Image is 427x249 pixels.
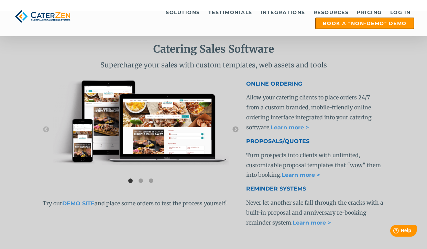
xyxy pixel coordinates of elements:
iframe: Help widget launcher [366,222,419,241]
button: 1 [127,177,134,184]
button: ← [43,126,50,133]
span: Try our and place some orders to test the process yourself! [43,200,227,207]
p: Turn prospects into clients with unlimited, customizable proposal templates that "wow" them into ... [246,150,384,180]
span: ONLINE ORDERING [246,80,302,87]
span: Supercharge your sales with custom templates, web assets and tools [100,61,327,69]
button: 2 [138,177,144,184]
a: Integrations [257,7,309,18]
p: Allow your catering clients to place orders 24/7 from a custom branded, mobile-friendly online or... [246,93,384,132]
div: Navigation Menu [81,7,414,29]
a: Testimonials [205,7,256,18]
a: Resources [310,7,352,18]
button: 3 [148,177,155,184]
img: caterzen [13,7,73,25]
a: Pricing [353,7,385,18]
a: Learn more > [271,124,309,131]
a: Log in [387,7,414,18]
span: PROPOSALS/QUOTES [246,138,309,144]
span: REMINDER SYSTEMS [246,185,306,192]
a: Solutions [162,7,204,18]
img: online ordering catering software [53,75,229,165]
a: Book a "Non-Demo" Demo [315,18,414,29]
a: Learn more > [282,172,320,178]
span: Catering Sales Software [153,42,274,55]
p: Never let another sale fall through the cracks with a built-in proposal and anniversary re-bookin... [246,198,384,228]
button: → [232,126,239,133]
a: DEMO SITE [62,200,95,207]
a: Learn more > [293,219,331,226]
